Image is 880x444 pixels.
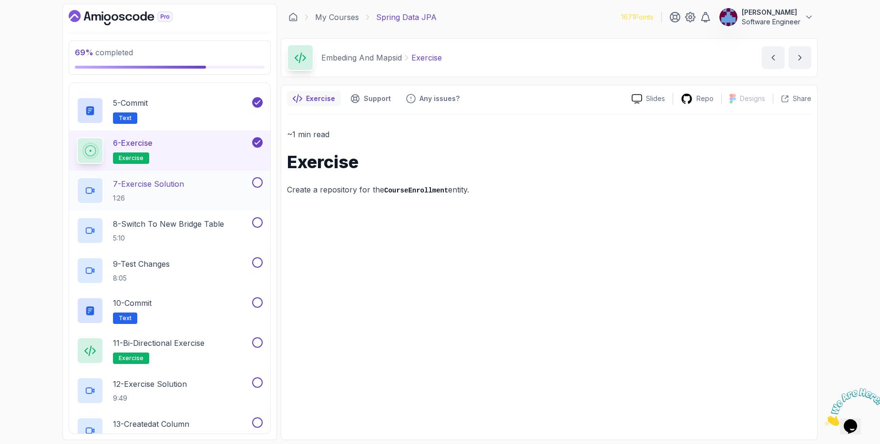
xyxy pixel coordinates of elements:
[306,94,335,103] p: Exercise
[77,137,263,164] button: 6-Exerciseexercise
[113,418,189,430] p: 13 - Createdat Column
[113,394,187,403] p: 9:49
[113,233,224,243] p: 5:10
[77,337,263,364] button: 11-Bi-directional Exerciseexercise
[119,314,132,322] span: Text
[646,94,665,103] p: Slides
[315,11,359,23] a: My Courses
[77,297,263,324] button: 10-CommitText
[793,94,811,103] p: Share
[113,193,184,203] p: 1:26
[411,52,442,63] p: Exercise
[75,48,93,57] span: 69 %
[384,187,448,194] code: CourseEnrollment
[287,91,341,106] button: notes button
[113,97,148,109] p: 5 - Commit
[113,258,170,270] p: 9 - Test Changes
[119,354,143,362] span: exercise
[75,48,133,57] span: completed
[113,378,187,390] p: 12 - Exercise Solution
[773,94,811,103] button: Share
[742,8,800,17] p: [PERSON_NAME]
[288,12,298,22] a: Dashboard
[77,257,263,284] button: 9-Test Changes8:05
[287,152,811,172] h1: Exercise
[376,11,437,23] p: Spring Data JPA
[624,94,673,104] a: Slides
[113,273,170,283] p: 8:05
[113,137,153,149] p: 6 - Exercise
[673,93,721,105] a: Repo
[113,297,152,309] p: 10 - Commit
[119,114,132,122] span: Text
[420,94,460,103] p: Any issues?
[345,91,397,106] button: Support button
[119,154,143,162] span: exercise
[113,178,184,190] p: 7 - Exercise Solution
[113,218,224,230] p: 8 - Switch To New Bridge Table
[321,52,402,63] p: Embeding And Mapsid
[77,97,263,124] button: 5-CommitText
[287,183,811,197] p: Create a repository for the entity.
[740,94,765,103] p: Designs
[77,417,263,444] button: 13-Createdat Column2:44
[113,337,205,349] p: 11 - Bi-directional Exercise
[77,177,263,204] button: 7-Exercise Solution1:26
[696,94,714,103] p: Repo
[621,12,654,22] p: 1671 Points
[400,91,465,106] button: Feedback button
[77,377,263,404] button: 12-Exercise Solution9:49
[762,46,785,69] button: previous content
[77,217,263,244] button: 8-Switch To New Bridge Table5:10
[788,46,811,69] button: next content
[719,8,814,27] button: user profile image[PERSON_NAME]Software Engineer
[287,128,811,141] p: ~1 min read
[364,94,391,103] p: Support
[69,10,194,25] a: Dashboard
[821,384,880,430] iframe: chat widget
[742,17,800,27] p: Software Engineer
[4,4,63,41] img: Chat attention grabber
[719,8,737,26] img: user profile image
